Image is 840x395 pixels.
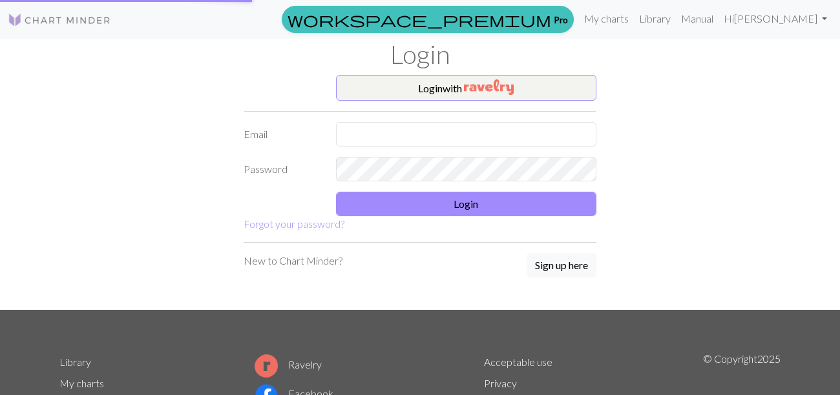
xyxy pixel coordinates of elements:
a: Sign up here [527,253,596,279]
a: Library [634,6,676,32]
a: Pro [282,6,574,33]
a: Ravelry [255,358,322,370]
p: New to Chart Minder? [244,253,342,268]
button: Sign up here [527,253,596,278]
a: Forgot your password? [244,218,344,230]
a: Manual [676,6,719,32]
h1: Login [52,39,788,70]
label: Email [236,122,328,147]
a: My charts [59,377,104,389]
span: workspace_premium [288,10,551,28]
button: Login [336,192,597,216]
a: Acceptable use [484,356,552,368]
a: My charts [579,6,634,32]
img: Logo [8,12,111,28]
button: Loginwith [336,75,597,101]
img: Ravelry [464,79,514,95]
a: Privacy [484,377,517,389]
img: Ravelry logo [255,354,278,378]
label: Password [236,157,328,181]
a: Hi[PERSON_NAME] [719,6,832,32]
a: Library [59,356,91,368]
